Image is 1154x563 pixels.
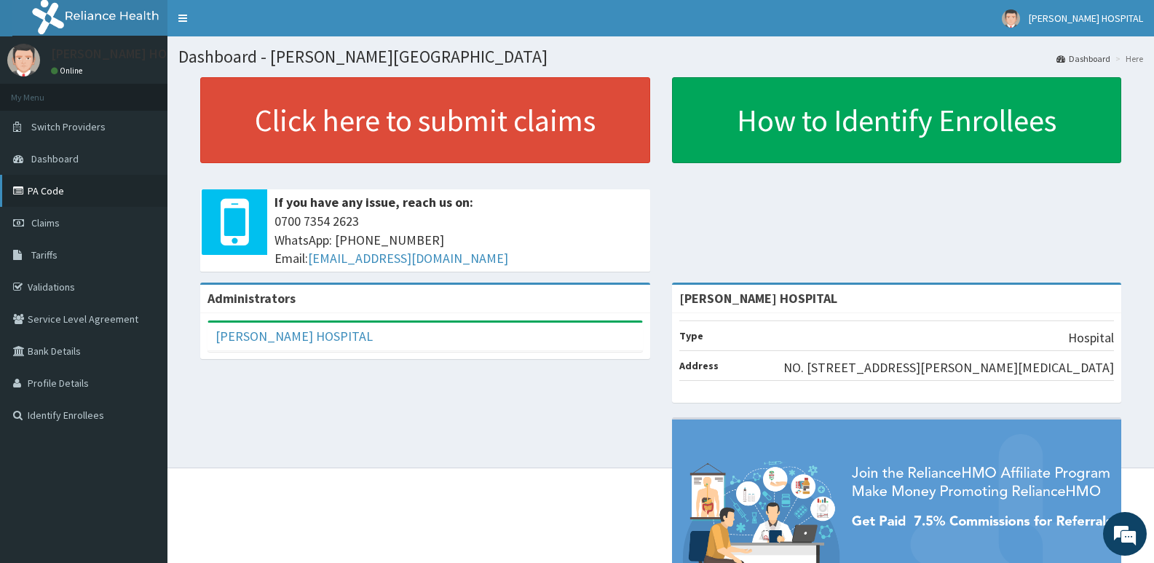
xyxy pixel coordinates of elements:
[178,47,1143,66] h1: Dashboard - [PERSON_NAME][GEOGRAPHIC_DATA]
[783,358,1114,377] p: NO. [STREET_ADDRESS][PERSON_NAME][MEDICAL_DATA]
[76,82,245,101] div: Chat with us now
[1112,52,1143,65] li: Here
[1029,12,1143,25] span: [PERSON_NAME] HOSPITAL
[239,7,274,42] div: Minimize live chat window
[200,77,650,163] a: Click here to submit claims
[274,194,473,210] b: If you have any issue, reach us on:
[679,329,703,342] b: Type
[1002,9,1020,28] img: User Image
[31,216,60,229] span: Claims
[1056,52,1110,65] a: Dashboard
[84,184,201,331] span: We're online!
[216,328,373,345] a: [PERSON_NAME] HOSPITAL
[679,359,719,372] b: Address
[274,212,643,268] span: 0700 7354 2623 WhatsApp: [PHONE_NUMBER] Email:
[31,152,79,165] span: Dashboard
[679,290,837,307] strong: [PERSON_NAME] HOSPITAL
[308,250,508,267] a: [EMAIL_ADDRESS][DOMAIN_NAME]
[672,77,1122,163] a: How to Identify Enrollees
[27,73,59,109] img: d_794563401_company_1708531726252_794563401
[51,47,206,60] p: [PERSON_NAME] HOSPITAL
[208,290,296,307] b: Administrators
[31,248,58,261] span: Tariffs
[7,44,40,76] img: User Image
[31,120,106,133] span: Switch Providers
[7,398,277,449] textarea: Type your message and hit 'Enter'
[1068,328,1114,347] p: Hospital
[51,66,86,76] a: Online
